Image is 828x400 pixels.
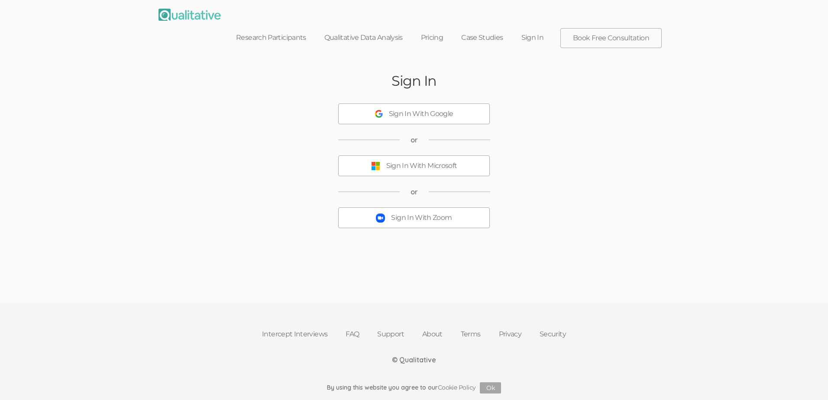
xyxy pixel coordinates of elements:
[375,110,383,118] img: Sign In With Google
[389,109,453,119] div: Sign In With Google
[438,384,476,391] a: Cookie Policy
[391,213,452,223] div: Sign In With Zoom
[411,135,418,145] span: or
[411,187,418,197] span: or
[452,325,490,344] a: Terms
[338,155,490,176] button: Sign In With Microsoft
[392,355,436,365] div: © Qualitative
[338,103,490,124] button: Sign In With Google
[371,161,380,171] img: Sign In With Microsoft
[368,325,413,344] a: Support
[336,325,368,344] a: FAQ
[338,207,490,228] button: Sign In With Zoom
[253,325,336,344] a: Intercept Interviews
[452,28,512,47] a: Case Studies
[490,325,531,344] a: Privacy
[315,28,412,47] a: Qualitative Data Analysis
[158,9,221,21] img: Qualitative
[386,161,457,171] div: Sign In With Microsoft
[376,213,385,223] img: Sign In With Zoom
[327,382,501,394] div: By using this website you agree to our
[227,28,315,47] a: Research Participants
[413,325,452,344] a: About
[530,325,575,344] a: Security
[512,28,553,47] a: Sign In
[412,28,453,47] a: Pricing
[480,382,501,394] button: Ok
[391,73,437,88] h2: Sign In
[561,29,661,48] a: Book Free Consultation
